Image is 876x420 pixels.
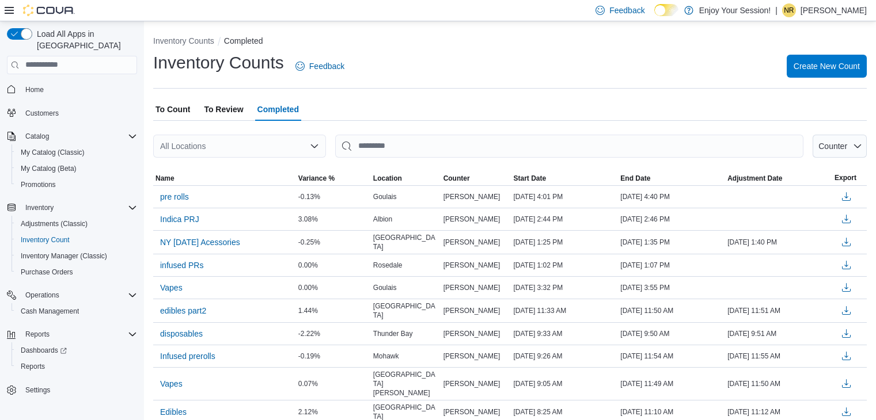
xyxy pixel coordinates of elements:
button: Catalog [21,129,54,143]
div: [DATE] 3:32 PM [511,281,618,295]
a: My Catalog (Classic) [16,146,89,159]
span: Home [25,85,44,94]
button: Counter [441,171,511,185]
a: Home [21,83,48,97]
div: [DATE] 1:35 PM [618,235,725,249]
span: [PERSON_NAME] [443,215,500,224]
span: Customers [25,109,59,118]
div: 0.00% [296,258,371,272]
span: [PERSON_NAME] [443,306,500,315]
div: [DATE] 9:50 AM [618,327,725,341]
span: Inventory Manager (Classic) [16,249,137,263]
div: [DATE] 9:26 AM [511,349,618,363]
span: Dark Mode [654,16,655,17]
button: Reports [2,326,142,342]
span: Inventory Manager (Classic) [21,251,107,261]
button: Infused prerolls [156,348,220,365]
div: [DATE] 4:40 PM [618,190,725,204]
span: NR [784,3,794,17]
button: Operations [21,288,64,302]
span: Feedback [609,5,644,16]
div: [DATE] 11:10 AM [618,405,725,419]
p: Enjoy Your Session! [699,3,771,17]
button: Inventory [2,200,142,216]
div: [GEOGRAPHIC_DATA][PERSON_NAME] [371,368,441,400]
span: Operations [21,288,137,302]
span: Adjustments (Classic) [21,219,88,228]
a: Feedback [291,55,349,78]
span: Settings [21,383,137,397]
input: This is a search bar. After typing your query, hit enter to filter the results lower in the page. [335,135,803,158]
button: Inventory Manager (Classic) [12,248,142,264]
span: To Review [204,98,243,121]
button: Reports [12,358,142,375]
a: Inventory Count [16,233,74,247]
button: Catalog [2,128,142,144]
button: Adjustment Date [725,171,832,185]
div: [DATE] 11:55 AM [725,349,832,363]
span: Purchase Orders [16,265,137,279]
h1: Inventory Counts [153,51,284,74]
div: [DATE] 4:01 PM [511,190,618,204]
span: My Catalog (Beta) [16,162,137,175]
span: Reports [16,360,137,373]
span: Adjustment Date [727,174,782,183]
div: Albion [371,212,441,226]
span: Purchase Orders [21,268,73,277]
span: Start Date [513,174,546,183]
span: infused PRs [160,259,203,271]
div: -0.19% [296,349,371,363]
button: My Catalog (Beta) [12,161,142,177]
span: [PERSON_NAME] [443,407,500,417]
div: [DATE] 11:49 AM [618,377,725,391]
div: [DATE] 2:46 PM [618,212,725,226]
a: My Catalog (Beta) [16,162,81,175]
div: [DATE] 3:55 PM [618,281,725,295]
span: Reports [21,362,45,371]
button: Open list of options [310,142,319,151]
div: [GEOGRAPHIC_DATA] [371,299,441,322]
span: Catalog [25,132,49,141]
button: Vapes [156,375,187,392]
span: [PERSON_NAME] [443,329,500,338]
button: Adjustments (Classic) [12,216,142,232]
div: 0.00% [296,281,371,295]
span: [PERSON_NAME] [443,261,500,270]
span: Reports [21,327,137,341]
a: Reports [16,360,50,373]
span: Inventory Count [16,233,137,247]
div: [DATE] 11:33 AM [511,304,618,318]
span: Catalog [21,129,137,143]
button: Inventory [21,201,58,215]
p: | [775,3,778,17]
div: [DATE] 1:25 PM [511,235,618,249]
div: 0.07% [296,377,371,391]
span: [PERSON_NAME] [443,238,500,247]
a: Purchase Orders [16,265,78,279]
button: NY [DATE] Acessories [156,234,245,251]
span: Load All Apps in [GEOGRAPHIC_DATA] [32,28,137,51]
input: Dark Mode [654,4,678,16]
a: Cash Management [16,304,84,318]
span: My Catalog (Classic) [16,146,137,159]
span: Promotions [21,180,56,189]
div: -2.22% [296,327,371,341]
span: Variance % [298,174,335,183]
div: [DATE] 9:51 AM [725,327,832,341]
button: edibles part2 [156,302,211,319]
div: Goulais [371,281,441,295]
button: Start Date [511,171,618,185]
div: [DATE] 11:54 AM [618,349,725,363]
span: Edibles [160,406,187,418]
button: Inventory Counts [153,36,214,45]
a: Inventory Manager (Classic) [16,249,112,263]
span: NY [DATE] Acessories [160,236,240,248]
button: Inventory Count [12,232,142,248]
button: Name [153,171,296,185]
span: My Catalog (Beta) [21,164,77,173]
div: [DATE] 11:50 AM [725,377,832,391]
span: Infused prerolls [160,350,215,362]
div: 3.08% [296,212,371,226]
span: Dashboards [16,343,137,357]
span: Promotions [16,178,137,192]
